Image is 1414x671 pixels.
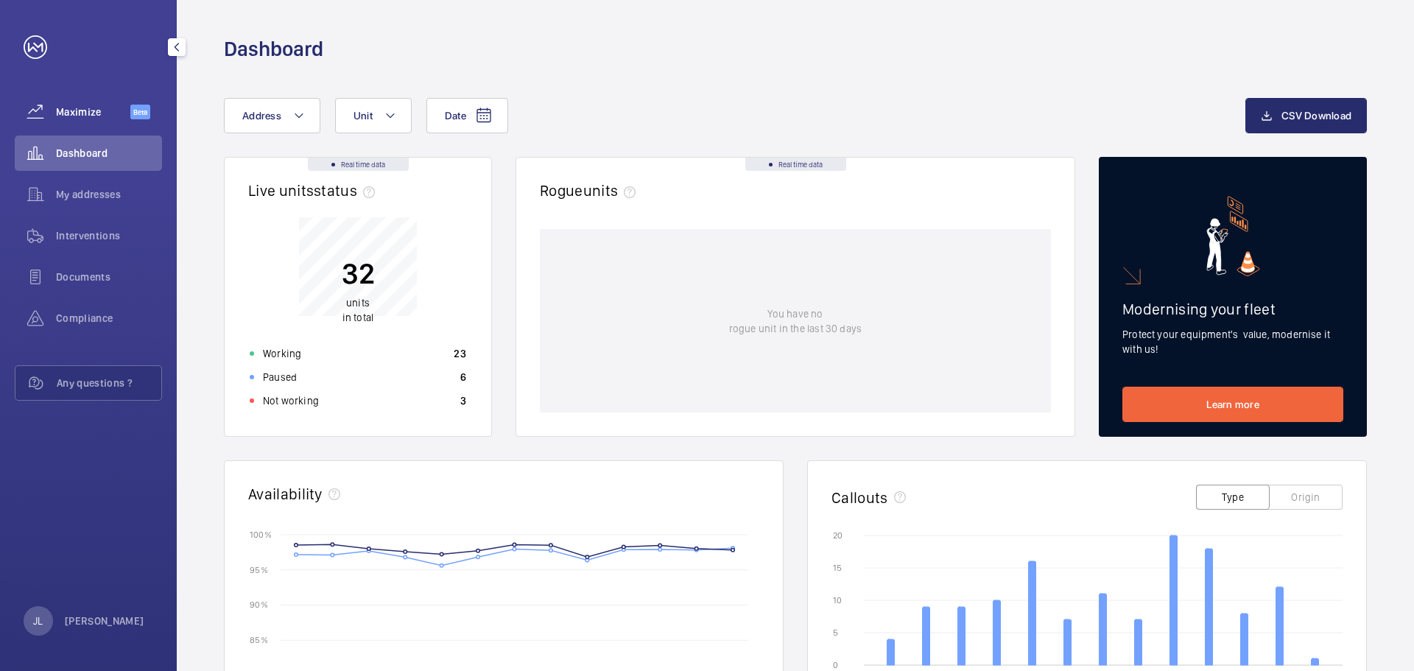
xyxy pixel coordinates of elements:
[583,181,642,200] span: units
[1122,300,1343,318] h2: Modernising your fleet
[56,311,162,326] span: Compliance
[314,181,381,200] span: status
[308,158,409,171] div: Real time data
[729,306,862,336] p: You have no rogue unit in the last 30 days
[426,98,508,133] button: Date
[454,346,466,361] p: 23
[833,628,838,638] text: 5
[250,564,268,575] text: 95 %
[1122,327,1343,356] p: Protect your equipment's value, modernise it with us!
[745,158,846,171] div: Real time data
[1281,110,1351,122] span: CSV Download
[248,181,381,200] h2: Live units
[56,105,130,119] span: Maximize
[346,297,370,309] span: units
[56,270,162,284] span: Documents
[33,614,43,628] p: JL
[1245,98,1367,133] button: CSV Download
[1269,485,1343,510] button: Origin
[460,393,466,408] p: 3
[56,228,162,243] span: Interventions
[833,563,842,573] text: 15
[833,530,843,541] text: 20
[65,614,144,628] p: [PERSON_NAME]
[57,376,161,390] span: Any questions ?
[342,255,375,292] p: 32
[1122,387,1343,422] a: Learn more
[263,346,301,361] p: Working
[250,635,268,645] text: 85 %
[833,660,838,670] text: 0
[445,110,466,122] span: Date
[224,35,323,63] h1: Dashboard
[56,146,162,161] span: Dashboard
[263,393,319,408] p: Not working
[130,105,150,119] span: Beta
[540,181,641,200] h2: Rogue
[353,110,373,122] span: Unit
[342,295,375,325] p: in total
[335,98,412,133] button: Unit
[242,110,281,122] span: Address
[224,98,320,133] button: Address
[56,187,162,202] span: My addresses
[833,595,842,605] text: 10
[460,370,466,384] p: 6
[831,488,888,507] h2: Callouts
[1206,196,1260,276] img: marketing-card.svg
[263,370,297,384] p: Paused
[250,529,272,539] text: 100 %
[1196,485,1270,510] button: Type
[248,485,323,503] h2: Availability
[250,600,268,610] text: 90 %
